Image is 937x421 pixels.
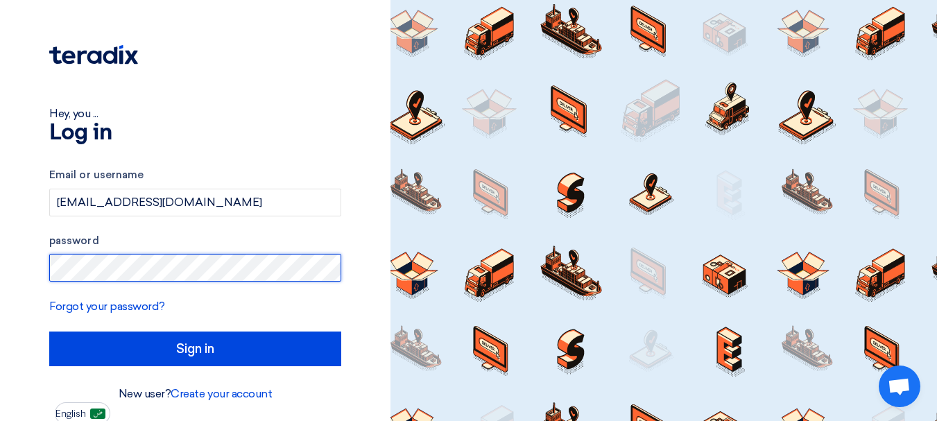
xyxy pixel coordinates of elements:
[49,107,98,120] font: Hey, you ...
[49,332,341,366] input: Sign in
[49,189,341,216] input: Enter your business email or username
[119,387,171,400] font: New user?
[879,366,920,407] a: Open chat
[49,45,138,65] img: Teradix logo
[49,300,165,313] a: Forgot your password?
[49,122,112,144] font: Log in
[171,387,272,400] a: Create your account
[49,169,144,181] font: Email or username
[55,408,86,420] font: English
[90,409,105,419] img: ar-AR.png
[49,234,99,247] font: password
